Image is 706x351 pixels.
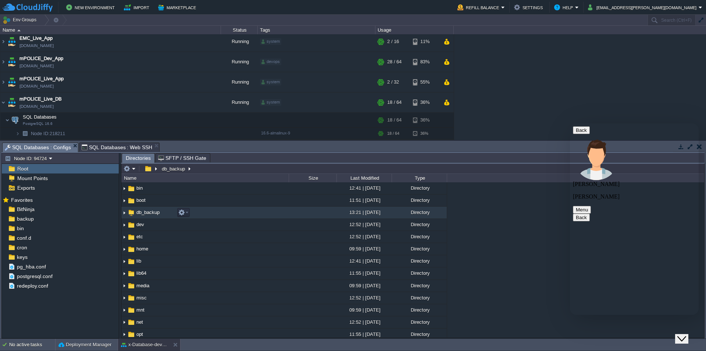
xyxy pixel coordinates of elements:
[15,225,25,232] a: bin
[0,72,6,92] img: AMDAwAAAACH5BAEAAAAALAAAAAABAAEAAAICRAEAOw==
[30,130,66,137] a: Node ID:218211
[10,197,34,203] span: Favorites
[392,255,447,267] div: Directory
[392,207,447,218] div: Directory
[554,3,575,12] button: Help
[15,215,35,222] a: backup
[121,219,127,231] img: AMDAwAAAACH5BAEAAAAALAAAAAABAAEAAAICRAEAOw==
[135,258,142,264] a: lib
[124,3,151,12] button: Import
[126,154,151,163] span: Directories
[10,113,20,127] img: AMDAwAAAACH5BAEAAAAALAAAAAABAAEAAAICRAEAOw==
[336,182,392,194] div: 12:41 | [DATE]
[336,329,392,340] div: 11:55 | [DATE]
[3,3,53,12] img: CloudJiffy
[82,143,153,152] span: SQL Databases : Web SSH
[135,209,161,215] span: db_backup
[387,72,399,92] div: 2 / 32
[15,282,49,289] a: redeploy.conf
[457,3,501,12] button: Refill Balance
[19,62,54,70] a: [DOMAIN_NAME]
[675,322,699,344] iframe: chat widget
[392,316,447,328] div: Directory
[376,26,453,34] div: Usage
[392,174,447,182] div: Type
[336,194,392,206] div: 11:51 | [DATE]
[135,234,144,240] span: etc
[337,174,392,182] div: Last Modified
[135,270,147,276] a: lib64
[258,26,375,34] div: Tags
[392,280,447,291] div: Directory
[336,219,392,230] div: 12:52 | [DATE]
[158,3,198,12] button: Marketplace
[336,316,392,328] div: 12:52 | [DATE]
[15,254,29,260] a: keys
[135,295,148,301] a: misc
[135,246,149,252] span: home
[122,174,289,182] div: Name
[336,243,392,255] div: 09:59 | [DATE]
[127,318,135,326] img: AMDAwAAAACH5BAEAAAAALAAAAAABAAEAAAICRAEAOw==
[392,243,447,255] div: Directory
[20,128,30,139] img: AMDAwAAAACH5BAEAAAAALAAAAAABAAEAAAICRAEAOw==
[135,331,144,337] span: opt
[135,221,145,228] a: dev
[127,221,135,229] img: AMDAwAAAACH5BAEAAAAALAAAAAABAAEAAAICRAEAOw==
[5,155,49,162] button: Node ID: 94724
[387,52,402,72] div: 28 / 64
[23,122,53,126] span: PostgreSQL 16.6
[413,72,437,92] div: 55%
[127,197,135,205] img: AMDAwAAAACH5BAEAAAAALAAAAAABAAEAAAICRAEAOw==
[158,154,206,162] span: SFTP / SSH Gate
[19,95,62,103] a: mPOLICE_Live_DB
[392,292,447,303] div: Directory
[221,32,258,52] div: Running
[15,263,47,270] a: pg_hba.conf
[387,32,399,52] div: 2 / 16
[387,140,402,159] div: 18 / 32
[392,182,447,194] div: Directory
[413,113,437,127] div: 36%
[121,164,704,174] input: Click to enter the path
[221,72,258,92] div: Running
[221,26,257,34] div: Status
[0,52,6,72] img: AMDAwAAAACH5BAEAAAAALAAAAAABAAEAAAICRAEAOw==
[127,282,135,290] img: AMDAwAAAACH5BAEAAAAALAAAAAABAAEAAAICRAEAOw==
[7,52,17,72] img: AMDAwAAAACH5BAEAAAAALAAAAAABAAEAAAICRAEAOw==
[127,306,135,314] img: AMDAwAAAACH5BAEAAAAALAAAAAABAAEAAAICRAEAOw==
[161,165,187,172] button: db_backup
[121,305,127,316] img: AMDAwAAAACH5BAEAAAAALAAAAAABAAEAAAICRAEAOw==
[19,83,54,90] a: [DOMAIN_NAME]
[514,3,545,12] button: Settings
[392,194,447,206] div: Directory
[135,307,146,313] a: mnt
[135,185,144,191] a: bin
[16,175,49,182] a: Mount Points
[5,143,71,152] span: SQL Databases : Configs
[392,304,447,316] div: Directory
[336,292,392,303] div: 12:52 | [DATE]
[413,128,437,139] div: 36%
[121,231,127,243] img: AMDAwAAAACH5BAEAAAAALAAAAAABAAEAAAICRAEAOw==
[22,114,58,120] span: SQL Databases
[16,165,29,172] a: Root
[121,268,127,280] img: AMDAwAAAACH5BAEAAAAALAAAAAABAAEAAAICRAEAOw==
[121,183,127,194] img: AMDAwAAAACH5BAEAAAAALAAAAAABAAEAAAICRAEAOw==
[336,280,392,291] div: 09:59 | [DATE]
[31,131,50,136] span: Node ID:
[413,52,437,72] div: 83%
[413,92,437,112] div: 36%
[261,131,290,135] span: 16.6-almalinux-9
